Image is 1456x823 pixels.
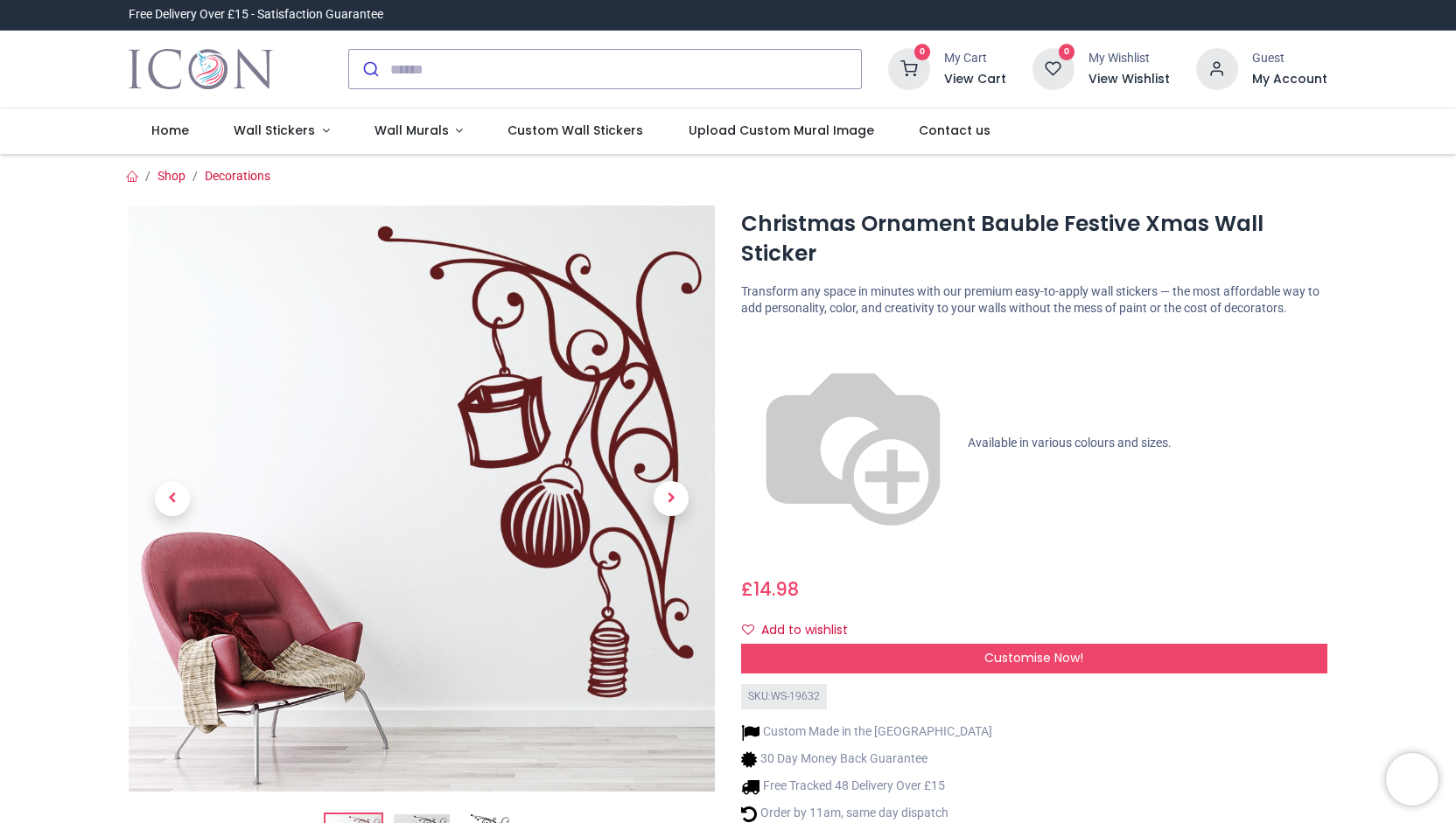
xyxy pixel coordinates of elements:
[944,50,1006,67] div: My Cart
[888,61,930,75] a: 0
[151,122,189,139] span: Home
[1059,44,1075,60] sup: 0
[1252,71,1327,88] a: My Account
[741,331,965,555] img: color-wheel.png
[157,169,185,183] a: Shop
[919,122,990,139] span: Contact us
[627,294,715,704] a: Next
[129,294,216,704] a: Previous
[960,6,1327,24] iframe: Customer reviews powered by Trustpilot
[654,481,689,516] span: Next
[507,122,643,139] span: Custom Wall Stickers
[741,778,992,796] li: Free Tracked 48 Delivery Over £15
[1088,50,1170,67] div: My Wishlist
[1032,61,1074,75] a: 0
[349,50,390,88] button: Submit
[1386,753,1438,806] iframe: Brevo live chat
[352,108,486,154] a: Wall Murals
[914,44,931,60] sup: 0
[753,576,799,602] span: 14.98
[129,6,383,24] div: Free Delivery Over £15 - Satisfaction Guarantee
[374,122,449,139] span: Wall Murals
[1088,71,1170,88] a: View Wishlist
[211,108,352,154] a: Wall Stickers
[129,45,273,94] img: Icon Wall Stickers
[741,750,992,769] li: 30 Day Money Back Guarantee
[984,649,1083,666] span: Customise Now!
[155,481,190,516] span: Previous
[205,169,270,183] a: Decorations
[689,122,874,139] span: Upload Custom Mural Image
[944,71,1006,88] a: View Cart
[741,616,863,645] button: Add to wishlistAdd to wishlist
[129,206,715,792] img: Christmas Ornament Bauble Festive Xmas Wall Sticker
[741,209,1327,269] h1: Christmas Ornament Bauble Festive Xmas Wall Sticker
[741,805,992,823] li: Order by 11am, same day dispatch
[741,723,992,742] li: Custom Made in the [GEOGRAPHIC_DATA]
[234,122,315,139] span: Wall Stickers
[741,684,827,709] div: SKU: WS-19632
[742,624,754,636] i: Add to wishlist
[1252,50,1327,67] div: Guest
[968,436,1172,450] span: Available in various colours and sizes.
[741,576,799,602] span: £
[741,283,1327,317] p: Transform any space in minutes with our premium easy-to-apply wall stickers — the most affordable...
[129,45,273,94] a: Logo of Icon Wall Stickers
